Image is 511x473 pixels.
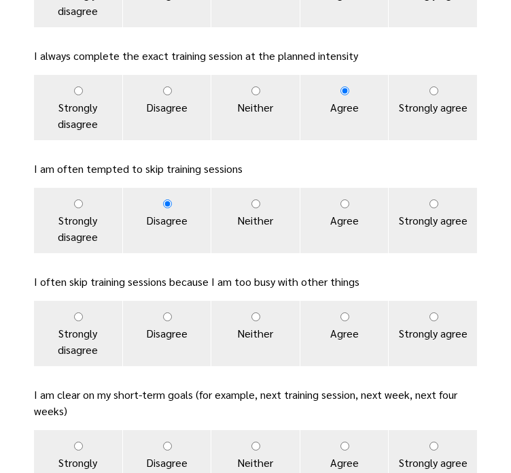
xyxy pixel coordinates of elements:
label: Disagree [123,188,211,253]
input: Strongly agree [429,312,438,321]
input: Agree [340,86,349,95]
input: Strongly disagree [74,312,83,321]
p: I often skip training sessions because I am too busy with other things [34,274,477,290]
input: Agree [340,199,349,208]
input: Strongly agree [429,442,438,451]
input: Agree [340,312,349,321]
input: Disagree [163,442,172,451]
label: Agree [300,301,389,366]
input: Strongly agree [429,86,438,95]
label: Neither [211,75,300,140]
label: Strongly disagree [34,301,122,366]
input: Neither [251,312,260,321]
label: Strongly disagree [34,75,122,140]
label: Strongly agree [389,75,477,140]
input: Disagree [163,199,172,208]
input: Neither [251,86,260,95]
label: Strongly agree [389,301,477,366]
label: Disagree [123,301,211,366]
input: Agree [340,442,349,451]
input: Disagree [163,86,172,95]
input: Strongly agree [429,199,438,208]
input: Neither [251,199,260,208]
input: Strongly disagree [74,199,83,208]
label: Strongly agree [389,188,477,253]
input: Disagree [163,312,172,321]
p: I am often tempted to skip training sessions [34,161,477,177]
input: Neither [251,442,260,451]
p: I always complete the exact training session at the planned intensity [34,48,477,64]
input: Strongly disagree [74,442,83,451]
label: Agree [300,188,389,253]
input: Strongly disagree [74,86,83,95]
label: Strongly disagree [34,188,122,253]
p: I am clear on my short-term goals (for example, next training session, next week, next four weeks) [34,387,477,419]
label: Disagree [123,75,211,140]
label: Agree [300,75,389,140]
label: Neither [211,188,300,253]
label: Neither [211,301,300,366]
